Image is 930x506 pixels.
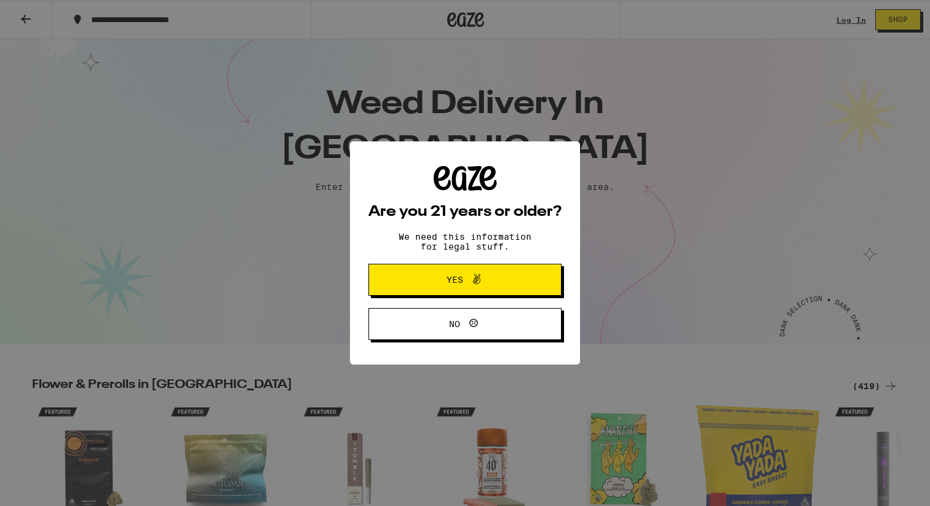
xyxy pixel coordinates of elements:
[388,232,542,251] p: We need this information for legal stuff.
[368,264,562,296] button: Yes
[449,320,460,328] span: No
[7,9,89,18] span: Hi. Need any help?
[368,205,562,219] h2: Are you 21 years or older?
[447,275,463,284] span: Yes
[368,308,562,340] button: No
